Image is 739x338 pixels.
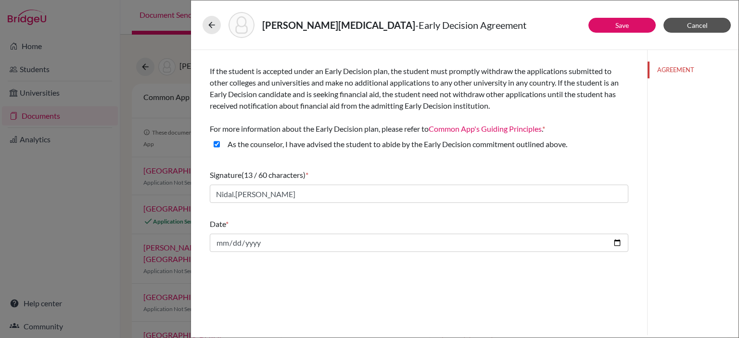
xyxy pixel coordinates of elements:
[242,170,306,179] span: (13 / 60 characters)
[210,170,242,179] span: Signature
[415,19,526,31] span: - Early Decision Agreement
[228,138,567,150] label: As the counselor, I have advised the student to abide by the Early Decision commitment outlined a...
[262,19,415,31] strong: [PERSON_NAME][MEDICAL_DATA]
[429,124,542,133] a: Common App's Guiding Principles
[648,62,739,78] button: AGREEMENT
[210,66,619,133] span: If the student is accepted under an Early Decision plan, the student must promptly withdraw the a...
[210,219,226,228] span: Date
